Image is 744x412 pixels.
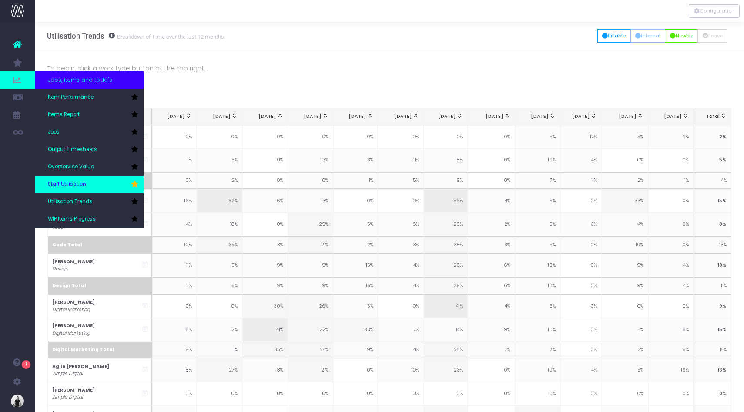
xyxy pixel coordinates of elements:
[197,125,242,149] td: 0%
[242,172,288,190] td: 0%
[694,236,731,254] td: 13%
[424,318,468,342] td: 14%
[424,189,468,213] td: 56%
[468,189,515,213] td: 4%
[152,342,196,359] td: 9%
[515,254,560,277] td: 16%
[242,149,288,172] td: 0%
[52,224,65,231] i: Code
[288,149,333,172] td: 13%
[52,265,68,272] i: Design
[468,295,515,318] td: 4%
[694,189,731,213] td: 15%
[333,295,378,318] td: 5%
[242,277,288,295] td: 9%
[288,213,333,236] td: 29%
[694,342,731,359] td: 14%
[648,125,694,149] td: 2%
[288,108,333,125] th: Jan 25: activate to sort column ascending
[378,125,423,149] td: 0%
[152,172,196,190] td: 0%
[560,358,602,382] td: 4%
[424,277,468,295] td: 29%
[694,213,731,236] td: 8%
[694,172,731,190] td: 4%
[242,382,288,405] td: 0%
[694,358,731,382] td: 13%
[378,382,423,405] td: 0%
[152,125,196,149] td: 0%
[468,318,515,342] td: 9%
[648,108,694,125] th: Sep 25: activate to sort column ascending
[378,236,423,254] td: 3%
[468,125,515,149] td: 0%
[152,189,196,213] td: 16%
[602,125,648,149] td: 5%
[197,318,242,342] td: 2%
[648,277,694,295] td: 4%
[293,113,328,120] div: [DATE]
[560,108,602,125] th: Jul 25: activate to sort column ascending
[468,108,515,125] th: May 25: activate to sort column ascending
[197,236,242,254] td: 35%
[694,149,731,172] td: 5%
[333,277,378,295] td: 15%
[560,277,602,295] td: 0%
[424,342,468,359] td: 28%
[515,213,560,236] td: 5%
[560,342,602,359] td: 0%
[48,94,94,101] span: Item Performance
[468,342,515,359] td: 7%
[47,63,732,74] p: To begin, click a work type button at the top right...
[52,306,90,313] i: Digital Marketing
[602,382,648,405] td: 0%
[602,213,648,236] td: 4%
[648,382,694,405] td: 0%
[515,295,560,318] td: 5%
[197,342,242,359] td: 1%
[288,358,333,382] td: 21%
[201,113,238,120] div: [DATE]
[378,358,423,382] td: 10%
[468,382,515,405] td: 0%
[560,236,602,254] td: 2%
[52,363,109,370] strong: Agile [PERSON_NAME]
[11,395,24,408] img: images/default_profile_image.png
[333,213,378,236] td: 5%
[378,277,423,295] td: 4%
[602,236,648,254] td: 19%
[424,358,468,382] td: 23%
[424,172,468,190] td: 9%
[52,322,95,329] strong: [PERSON_NAME]
[197,213,242,236] td: 18%
[698,113,726,120] div: Total
[378,213,423,236] td: 6%
[333,149,378,172] td: 3%
[48,181,86,188] span: Staff Utilisation
[288,277,333,295] td: 9%
[48,111,80,119] span: Items Report
[52,394,83,401] i: Zimple Digital
[288,236,333,254] td: 21%
[333,236,378,254] td: 2%
[648,172,694,190] td: 1%
[515,277,560,295] td: 16%
[560,125,602,149] td: 17%
[35,193,144,211] a: Utilisation Trends
[152,254,196,277] td: 11%
[689,4,740,18] div: Vertical button group
[242,342,288,359] td: 35%
[152,149,196,172] td: 1%
[520,113,556,120] div: [DATE]
[242,125,288,149] td: 0%
[152,108,196,125] th: Oct 24: activate to sort column ascending
[52,258,95,265] strong: [PERSON_NAME]
[157,113,192,120] div: [DATE]
[648,213,694,236] td: 0%
[648,149,694,172] td: 0%
[35,124,144,141] a: Jobs
[694,295,731,318] td: 9%
[607,113,643,120] div: [DATE]
[515,318,560,342] td: 10%
[48,277,152,295] th: Design Total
